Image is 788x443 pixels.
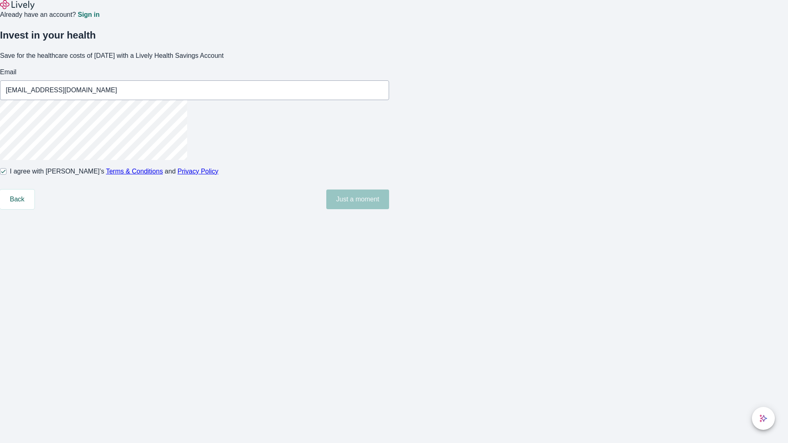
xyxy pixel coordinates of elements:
[759,414,767,422] svg: Lively AI Assistant
[752,407,775,430] button: chat
[78,11,99,18] a: Sign in
[178,168,219,175] a: Privacy Policy
[10,167,218,176] span: I agree with [PERSON_NAME]’s and
[106,168,163,175] a: Terms & Conditions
